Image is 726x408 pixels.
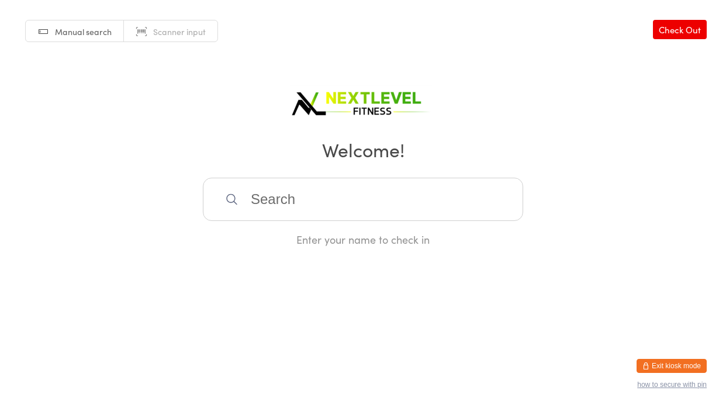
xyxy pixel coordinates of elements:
[637,381,707,389] button: how to secure with pin
[153,26,206,37] span: Scanner input
[653,20,707,39] a: Check Out
[55,26,112,37] span: Manual search
[637,359,707,373] button: Exit kiosk mode
[203,232,523,247] div: Enter your name to check in
[12,136,714,162] h2: Welcome!
[290,82,436,120] img: Next Level Fitness
[203,178,523,221] input: Search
